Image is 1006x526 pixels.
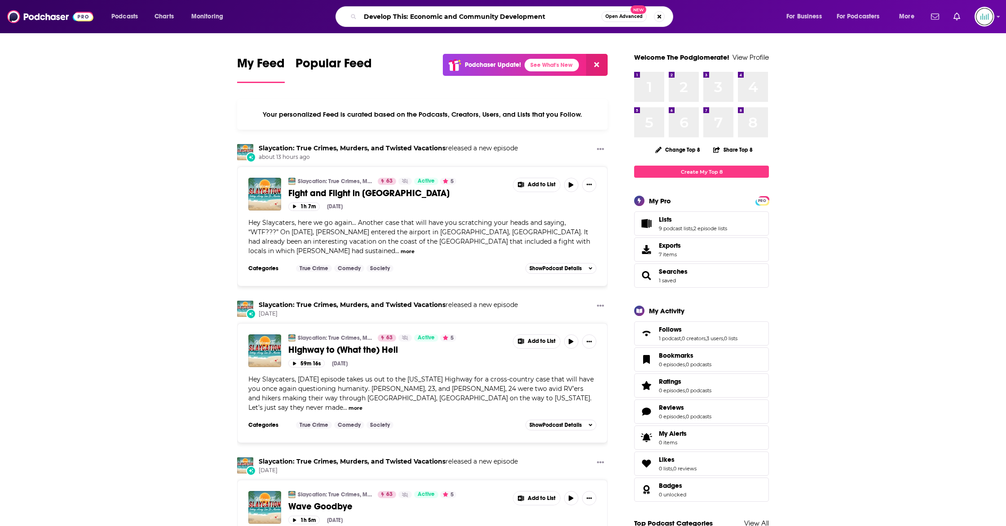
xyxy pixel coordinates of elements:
div: [DATE] [327,203,343,210]
a: 0 episodes [659,361,685,368]
button: Show More Button [593,301,608,312]
span: Add to List [528,338,556,345]
span: Charts [154,10,174,23]
div: [DATE] [332,360,348,367]
button: Open AdvancedNew [601,11,647,22]
button: Show profile menu [975,7,994,26]
a: Lists [659,215,727,224]
span: Add to List [528,495,556,502]
a: Charts [149,9,179,24]
a: Show notifications dropdown [927,9,943,24]
h3: Categories [248,265,289,272]
button: Show More Button [513,178,560,192]
a: Create My Top 8 [634,166,769,178]
a: 0 episodes [659,387,685,394]
a: Bookmarks [637,353,655,366]
a: See What's New [525,59,579,71]
span: Wave Goodbye [288,501,353,512]
a: 63 [378,491,396,498]
span: 0 items [659,439,687,446]
a: 0 episodes [659,413,685,420]
span: Ratings [659,377,681,386]
a: Slaycation: True Crimes, Murders, and Twisted Vacations [237,144,253,160]
button: open menu [780,9,833,24]
button: Change Top 8 [650,144,706,155]
a: View Profile [732,53,769,61]
a: Slaycation: True Crimes, Murders, and Twisted Vacations [298,178,372,185]
a: Wave Goodbye [288,501,507,512]
button: open menu [185,9,235,24]
span: Follows [659,325,682,333]
a: 0 podcasts [686,413,711,420]
span: , [685,387,686,394]
span: PRO [757,197,768,204]
button: Show More Button [513,335,560,348]
span: about 13 hours ago [259,153,518,161]
a: Slaycation: True Crimes, Murders, and Twisted Vacations [288,178,296,185]
button: ShowPodcast Details [525,263,596,274]
span: Reviews [659,403,684,412]
h3: Categories [248,421,289,429]
span: Hey Slaycaters, here we go again… Another case that will have you scratching your heads and sayin... [248,219,590,255]
h3: released a new episode [259,301,518,309]
a: Popular Feed [296,56,372,83]
span: Active [418,490,435,499]
a: Welcome The Podglomerate! [634,53,729,61]
span: ... [343,403,347,412]
span: , [706,335,706,342]
img: Slaycation: True Crimes, Murders, and Twisted Vacations [288,334,296,342]
span: , [685,413,686,420]
button: Show More Button [593,457,608,469]
a: 63 [378,178,396,185]
span: Follows [634,321,769,346]
a: Slaycation: True Crimes, Murders, and Twisted Vacations [259,144,446,152]
span: , [693,225,693,232]
a: Lists [637,217,655,230]
span: Exports [659,241,681,250]
button: more [401,248,415,255]
a: My Feed [237,56,285,83]
a: 0 creators [682,335,706,342]
a: Slaycation: True Crimes, Murders, and Twisted Vacations [298,334,372,342]
div: New Episode [246,309,256,319]
a: 3 users [706,335,723,342]
span: Exports [637,243,655,256]
span: [DATE] [259,467,518,474]
span: Reviews [634,399,769,424]
a: Searches [659,267,688,276]
a: 63 [378,334,396,342]
span: Show Podcast Details [529,422,582,428]
a: Comedy [334,421,364,429]
a: 9 podcast lists [659,225,693,232]
span: More [899,10,914,23]
span: Lists [659,215,672,224]
img: Wave Goodbye [248,491,281,524]
a: Reviews [659,403,711,412]
span: [DATE] [259,310,518,318]
span: 63 [386,333,393,342]
a: Society [366,421,393,429]
a: Bookmarks [659,351,711,359]
img: Slaycation: True Crimes, Murders, and Twisted Vacations [237,457,253,473]
a: 0 lists [724,335,737,342]
a: 0 podcasts [686,387,711,394]
a: PRO [757,197,768,204]
span: Badges [634,478,769,502]
span: For Business [786,10,822,23]
a: 0 unlocked [659,491,686,498]
button: open menu [831,9,893,24]
h3: released a new episode [259,144,518,153]
button: Show More Button [582,491,596,505]
a: Badges [637,483,655,496]
span: Active [418,177,435,186]
button: Show More Button [582,334,596,349]
div: My Pro [649,197,671,205]
span: Likes [634,451,769,476]
button: ShowPodcast Details [525,420,596,430]
button: 5 [440,491,456,498]
span: 63 [386,490,393,499]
